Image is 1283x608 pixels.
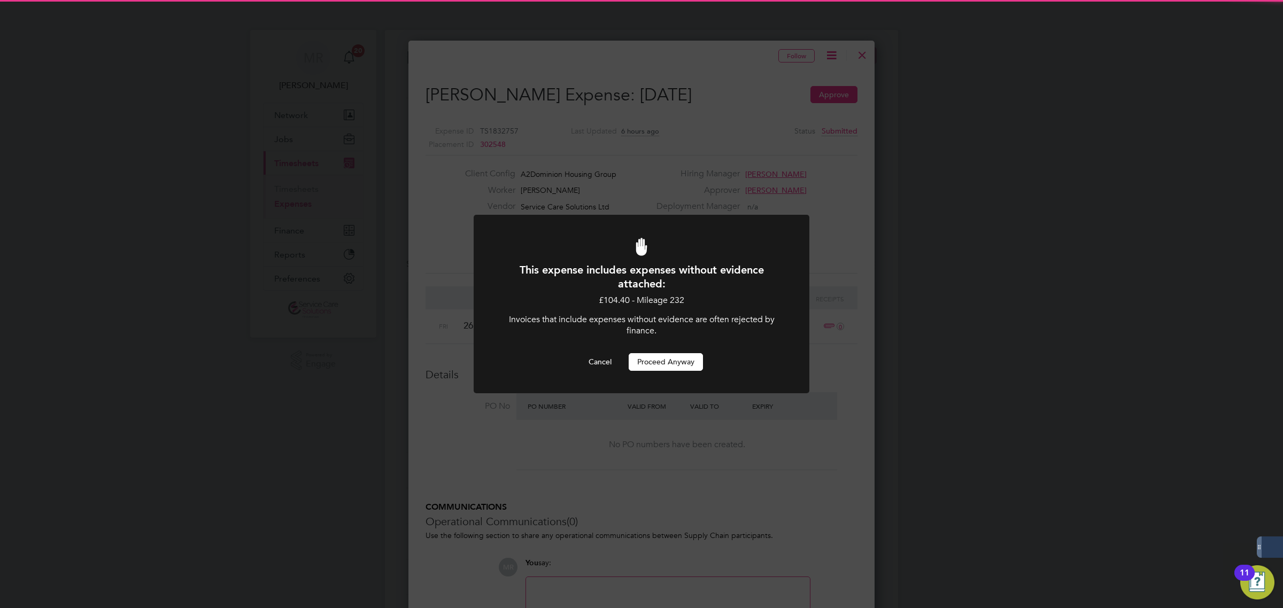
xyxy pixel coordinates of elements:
div: 11 [1240,573,1249,587]
h1: This expense includes expenses without evidence attached: [503,263,780,291]
button: Cancel [580,353,620,370]
button: Proceed Anyway [629,353,703,370]
p: £104.40 - Mileage 232 [503,295,780,306]
p: Invoices that include expenses without evidence are often rejected by finance. [503,314,780,337]
button: Open Resource Center, 11 new notifications [1240,565,1274,599]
